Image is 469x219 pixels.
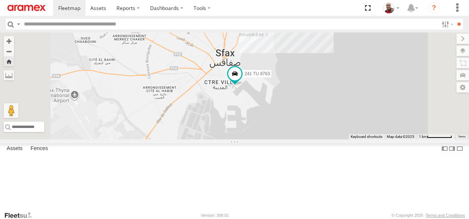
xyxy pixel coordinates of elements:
button: Map Scale: 1 km per 64 pixels [417,134,454,139]
span: 241 TU 8763 [244,71,270,76]
label: Fences [27,143,52,154]
i: ? [428,2,440,14]
a: Visit our Website [4,212,38,219]
label: Hide Summary Table [456,143,463,154]
label: Dock Summary Table to the Right [448,143,456,154]
label: Assets [3,143,26,154]
span: 1 km [419,135,427,139]
div: Majdi Ghannoudi [381,3,402,14]
label: Search Filter Options [439,19,455,29]
label: Search Query [15,19,21,29]
div: Version: 308.01 [201,213,229,218]
label: Map Settings [456,82,469,93]
button: Zoom in [4,36,14,46]
a: Terms and Conditions [426,213,465,218]
label: Measure [4,70,14,80]
span: Map data ©2025 [387,135,414,139]
a: Terms (opens in new tab) [458,135,466,138]
div: © Copyright 2025 - [392,213,465,218]
img: aramex-logo.svg [7,5,46,11]
button: Drag Pegman onto the map to open Street View [4,103,18,118]
label: Dock Summary Table to the Left [441,143,448,154]
button: Zoom out [4,46,14,56]
button: Zoom Home [4,56,14,66]
button: Keyboard shortcuts [351,134,382,139]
